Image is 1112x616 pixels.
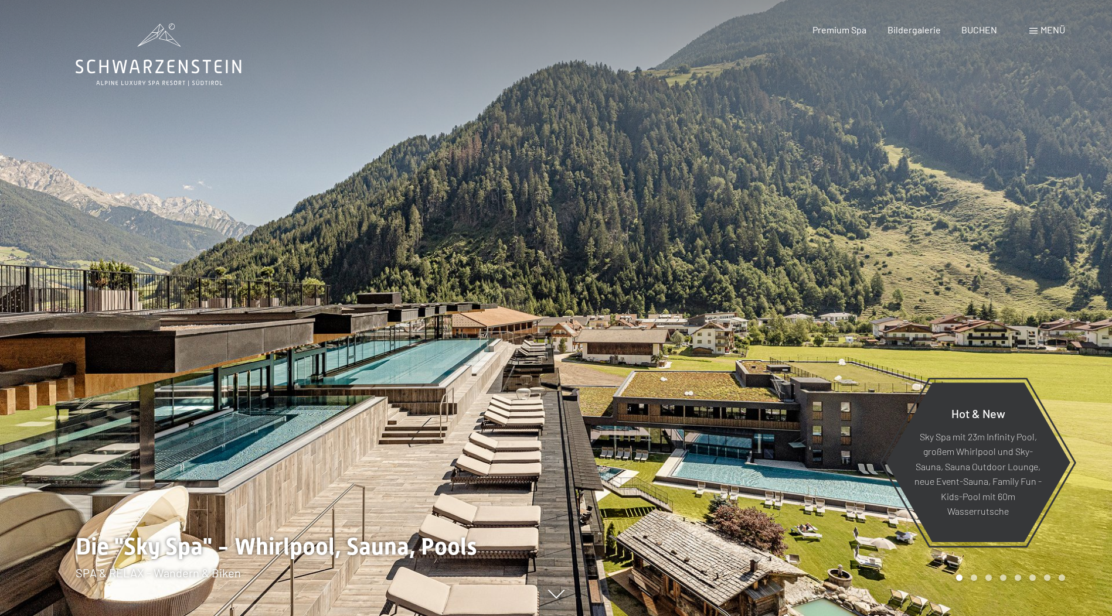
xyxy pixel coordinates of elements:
p: Sky Spa mit 23m Infinity Pool, großem Whirlpool und Sky-Sauna, Sauna Outdoor Lounge, neue Event-S... [914,429,1042,519]
div: Carousel Page 3 [985,574,992,581]
a: Bildergalerie [887,24,941,35]
div: Carousel Pagination [952,574,1065,581]
div: Carousel Page 5 [1015,574,1021,581]
div: Carousel Page 8 [1059,574,1065,581]
div: Carousel Page 1 (Current Slide) [956,574,963,581]
a: Hot & New Sky Spa mit 23m Infinity Pool, großem Whirlpool und Sky-Sauna, Sauna Outdoor Lounge, ne... [885,382,1071,543]
a: BUCHEN [961,24,997,35]
span: Hot & New [951,406,1005,420]
div: Carousel Page 7 [1044,574,1050,581]
div: Carousel Page 4 [1000,574,1006,581]
span: Menü [1040,24,1065,35]
div: Carousel Page 6 [1029,574,1036,581]
div: Carousel Page 2 [971,574,977,581]
a: Premium Spa [812,24,866,35]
